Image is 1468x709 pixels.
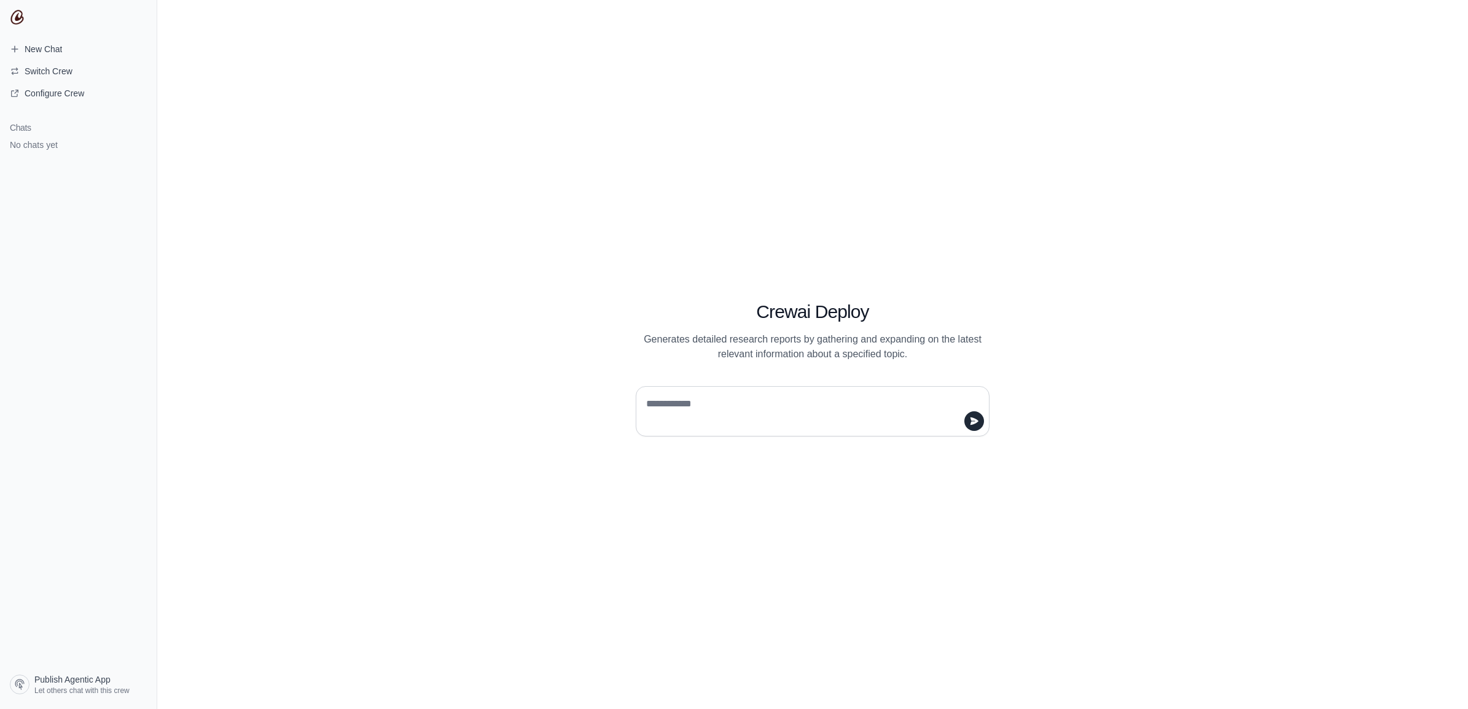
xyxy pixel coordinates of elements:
span: Let others chat with this crew [34,686,130,695]
span: Publish Agentic App [34,673,111,686]
a: Publish Agentic App Let others chat with this crew [5,670,152,699]
h1: Crewai Deploy [636,301,990,323]
span: New Chat [25,43,62,55]
p: Generates detailed research reports by gathering and expanding on the latest relevant information... [636,332,990,362]
img: CrewAI Logo [10,10,25,25]
button: Switch Crew [5,61,152,81]
span: Switch Crew [25,65,72,77]
a: Configure Crew [5,83,152,103]
span: Configure Crew [25,87,84,99]
a: New Chat [5,39,152,59]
